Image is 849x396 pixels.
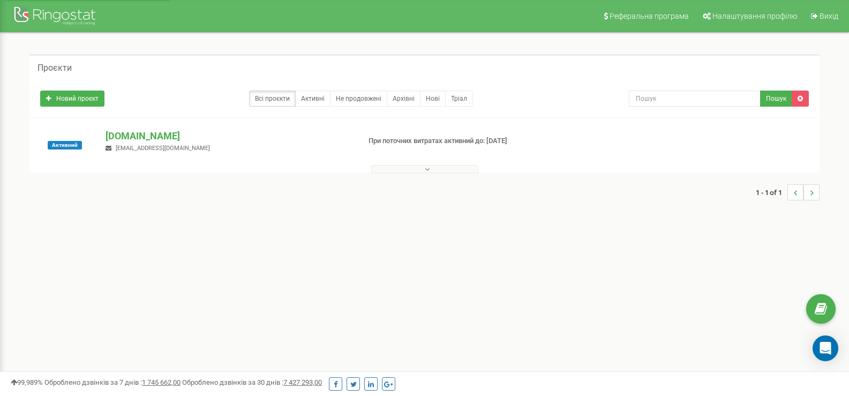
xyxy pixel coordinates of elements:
span: Реферальна програма [610,12,689,20]
p: При поточних витратах активний до: [DATE] [369,136,549,146]
nav: ... [756,174,820,211]
div: Open Intercom Messenger [813,335,838,361]
u: 7 427 293,00 [283,378,322,386]
a: Активні [295,91,330,107]
span: Оброблено дзвінків за 30 днів : [182,378,322,386]
span: Оброблено дзвінків за 7 днів : [44,378,181,386]
u: 1 745 662,00 [142,378,181,386]
a: Всі проєкти [249,91,296,107]
p: [DOMAIN_NAME] [106,129,351,143]
a: Новий проєкт [40,91,104,107]
a: Не продовжені [330,91,387,107]
span: [EMAIL_ADDRESS][DOMAIN_NAME] [116,145,210,152]
a: Тріал [445,91,473,107]
button: Пошук [760,91,792,107]
a: Нові [420,91,446,107]
span: 99,989% [11,378,43,386]
h5: Проєкти [37,63,72,73]
span: Вихід [820,12,838,20]
input: Пошук [629,91,761,107]
span: Активний [48,141,82,150]
span: 1 - 1 of 1 [756,184,787,200]
span: Налаштування профілю [712,12,797,20]
a: Архівні [387,91,420,107]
